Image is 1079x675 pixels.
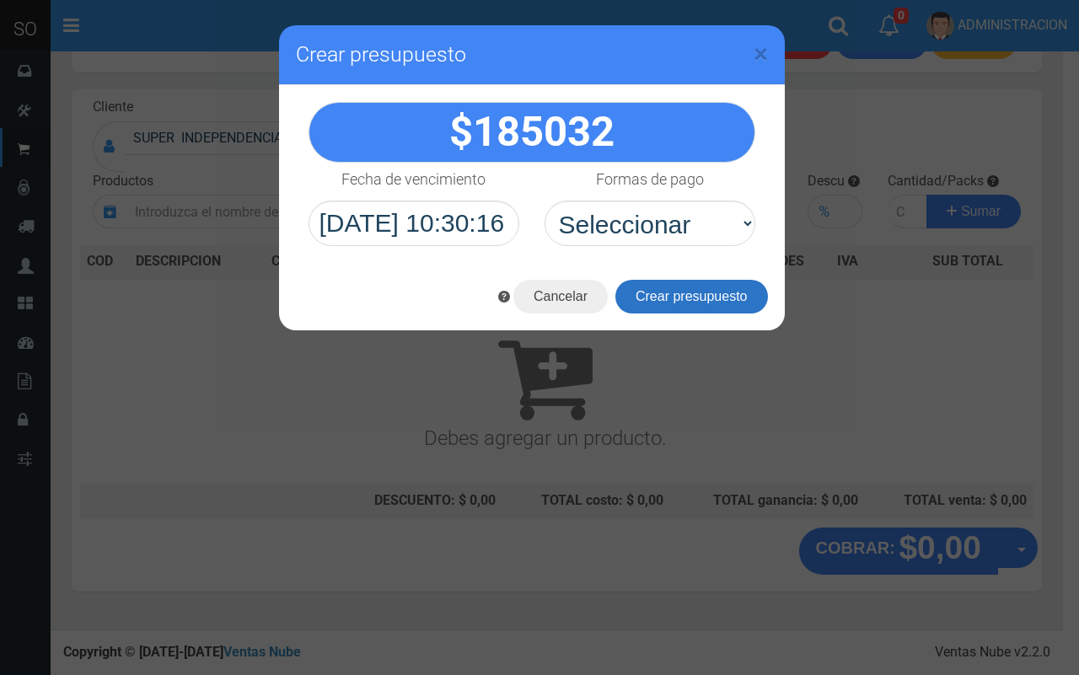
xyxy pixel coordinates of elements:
span: × [754,38,768,70]
h4: Fecha de vencimiento [341,171,486,188]
button: Close [754,40,768,67]
span: 185032 [473,108,615,156]
button: Cancelar [513,280,608,313]
h3: Crear presupuesto [296,42,768,67]
h4: Formas de pago [596,171,704,188]
strong: $ [449,108,615,156]
button: Crear presupuesto [615,280,768,313]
